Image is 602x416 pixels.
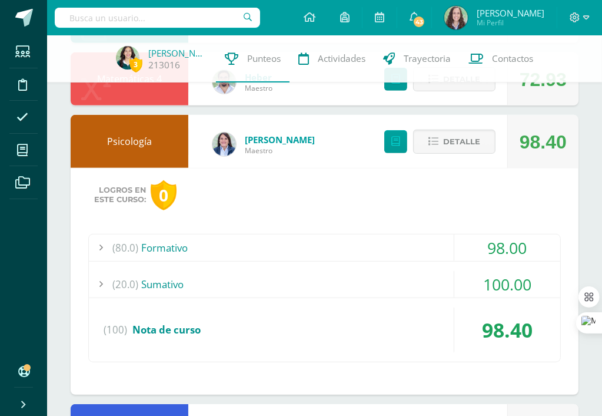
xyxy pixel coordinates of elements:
[247,52,281,65] span: Punteos
[151,180,177,210] div: 0
[444,6,468,29] img: 3752133d52f33eb8572d150d85f25ab5.png
[104,308,127,352] span: (100)
[55,8,260,28] input: Busca un usuario...
[318,52,365,65] span: Actividades
[492,52,533,65] span: Contactos
[520,115,567,169] div: 98.40
[454,235,560,261] div: 98.00
[460,35,542,82] a: Contactos
[245,146,315,156] span: Maestro
[112,235,138,261] span: (80.0)
[413,15,425,28] span: 43
[290,35,374,82] a: Actividades
[112,271,138,298] span: (20.0)
[71,115,188,168] div: Psicología
[216,35,290,82] a: Punteos
[148,59,180,71] a: 213016
[477,18,544,28] span: Mi Perfil
[413,130,495,154] button: Detalle
[454,308,560,352] div: 98.40
[374,35,460,82] a: Trayectoria
[89,235,560,261] div: Formativo
[245,134,315,146] a: [PERSON_NAME]
[129,57,142,72] span: 3
[212,133,236,156] img: 101204560ce1c1800cde82bcd5e5712f.png
[94,186,146,204] span: Logros en este curso:
[443,131,480,153] span: Detalle
[245,83,272,93] span: Maestro
[477,7,544,19] span: [PERSON_NAME]
[89,271,560,298] div: Sumativo
[116,46,139,70] img: 19fd57cbccd203f7a017b6ab33572914.png
[454,271,560,298] div: 100.00
[404,52,451,65] span: Trayectoria
[148,47,207,59] a: [PERSON_NAME]
[132,323,201,336] span: Nota de curso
